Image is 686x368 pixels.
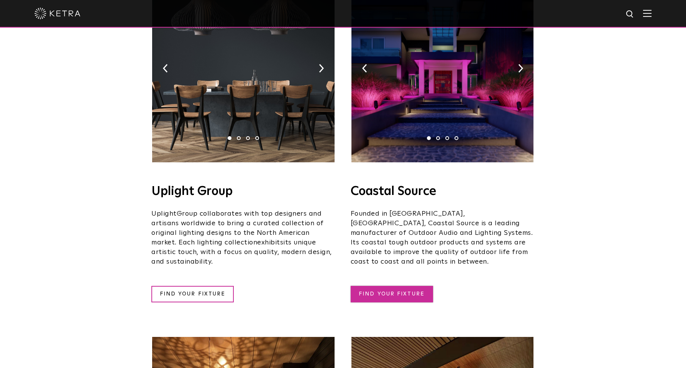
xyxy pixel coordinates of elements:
h4: Coastal Source [351,185,535,198]
span: its unique artistic touch, with a focus on quality, modern design, and sustainability. [151,239,332,265]
img: arrow-left-black.svg [362,64,367,73]
img: Hamburger%20Nav.svg [643,10,652,17]
span: Uplight [151,210,177,217]
a: FIND YOUR FIXTURE [351,286,433,302]
img: ketra-logo-2019-white [34,8,80,19]
img: arrow-right-black.svg [518,64,523,73]
img: search icon [625,10,635,19]
span: exhibits [257,239,283,246]
h4: Uplight Group [151,185,335,198]
img: arrow-right-black.svg [319,64,324,73]
span: Founded in [GEOGRAPHIC_DATA], [GEOGRAPHIC_DATA], Coastal Source is a leading manufacturer of Outd... [351,210,533,265]
a: FIND YOUR FIXTURE [151,286,234,302]
img: arrow-left-black.svg [163,64,168,73]
span: Group collaborates with top designers and artisans worldwide to bring a curated collection of ori... [151,210,324,246]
